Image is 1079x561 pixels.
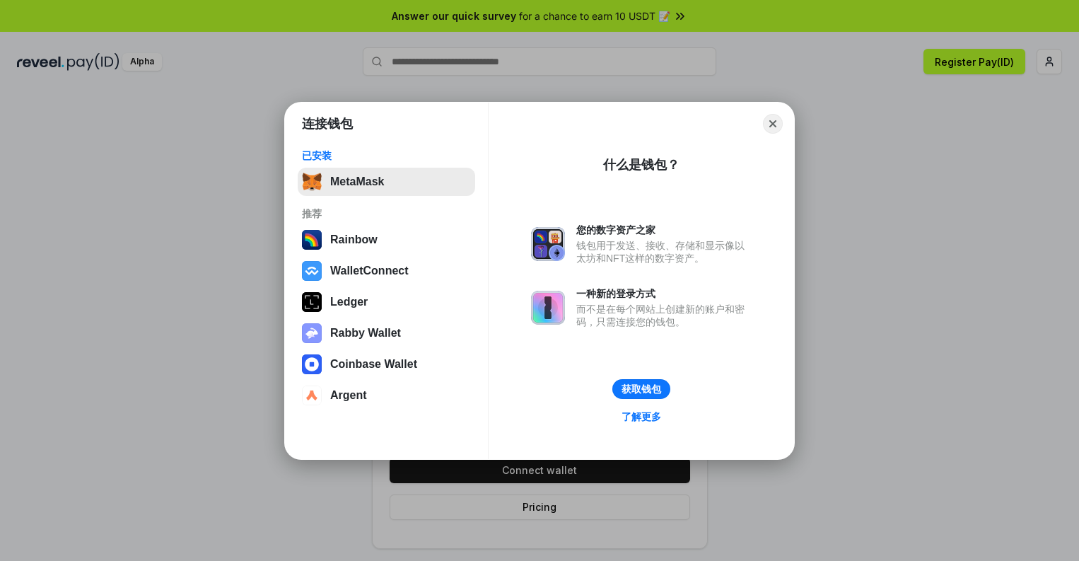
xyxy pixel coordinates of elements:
div: 推荐 [302,207,471,220]
button: Argent [298,381,475,410]
button: Coinbase Wallet [298,350,475,378]
div: 一种新的登录方式 [576,287,752,300]
div: 了解更多 [622,410,661,423]
button: MetaMask [298,168,475,196]
div: Coinbase Wallet [330,358,417,371]
div: 您的数字资产之家 [576,224,752,236]
div: 钱包用于发送、接收、存储和显示像以太坊和NFT这样的数字资产。 [576,239,752,265]
button: Ledger [298,288,475,316]
div: Ledger [330,296,368,308]
img: svg+xml,%3Csvg%20xmlns%3D%22http%3A%2F%2Fwww.w3.org%2F2000%2Fsvg%22%20fill%3D%22none%22%20viewBox... [302,323,322,343]
button: Rainbow [298,226,475,254]
button: 获取钱包 [612,379,670,399]
div: WalletConnect [330,265,409,277]
a: 了解更多 [613,407,670,426]
img: svg+xml,%3Csvg%20width%3D%2228%22%20height%3D%2228%22%20viewBox%3D%220%200%2028%2028%22%20fill%3D... [302,261,322,281]
h1: 连接钱包 [302,115,353,132]
img: svg+xml,%3Csvg%20xmlns%3D%22http%3A%2F%2Fwww.w3.org%2F2000%2Fsvg%22%20fill%3D%22none%22%20viewBox... [531,227,565,261]
div: 什么是钱包？ [603,156,680,173]
button: Close [763,114,783,134]
div: Rainbow [330,233,378,246]
img: svg+xml,%3Csvg%20xmlns%3D%22http%3A%2F%2Fwww.w3.org%2F2000%2Fsvg%22%20fill%3D%22none%22%20viewBox... [531,291,565,325]
img: svg+xml,%3Csvg%20width%3D%22120%22%20height%3D%22120%22%20viewBox%3D%220%200%20120%20120%22%20fil... [302,230,322,250]
button: Rabby Wallet [298,319,475,347]
img: svg+xml,%3Csvg%20width%3D%2228%22%20height%3D%2228%22%20viewBox%3D%220%200%2028%2028%22%20fill%3D... [302,386,322,405]
img: svg+xml,%3Csvg%20fill%3D%22none%22%20height%3D%2233%22%20viewBox%3D%220%200%2035%2033%22%20width%... [302,172,322,192]
div: Rabby Wallet [330,327,401,340]
button: WalletConnect [298,257,475,285]
div: 已安装 [302,149,471,162]
div: 获取钱包 [622,383,661,395]
div: Argent [330,389,367,402]
div: 而不是在每个网站上创建新的账户和密码，只需连接您的钱包。 [576,303,752,328]
img: svg+xml,%3Csvg%20width%3D%2228%22%20height%3D%2228%22%20viewBox%3D%220%200%2028%2028%22%20fill%3D... [302,354,322,374]
img: svg+xml,%3Csvg%20xmlns%3D%22http%3A%2F%2Fwww.w3.org%2F2000%2Fsvg%22%20width%3D%2228%22%20height%3... [302,292,322,312]
div: MetaMask [330,175,384,188]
